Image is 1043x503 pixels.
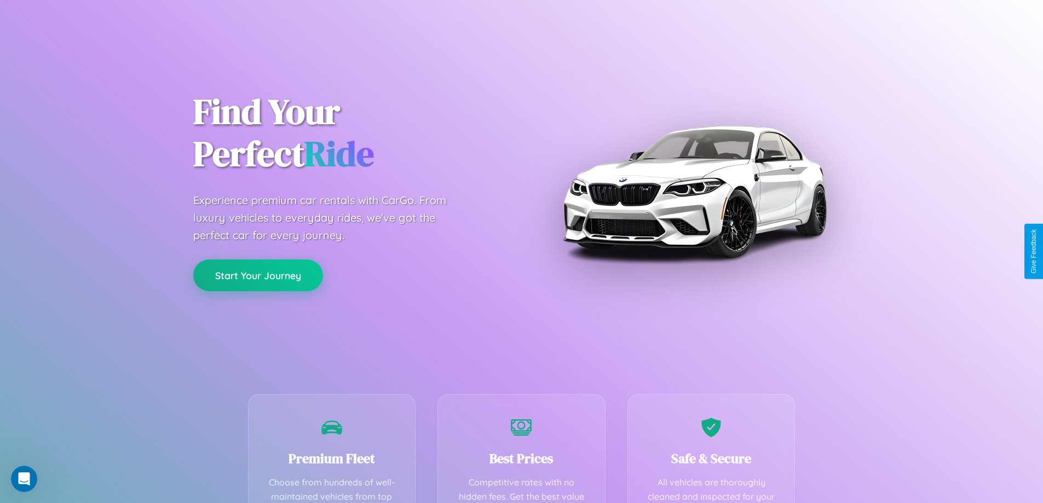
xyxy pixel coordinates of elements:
iframe: Intercom live chat [11,466,37,492]
h3: Safe & Secure [644,449,779,467]
span: Ride [304,130,374,177]
h3: Premium Fleet [265,449,399,467]
button: Start Your Journey [193,259,323,291]
h3: Best Prices [454,449,589,467]
h1: Find Your Perfect [193,91,505,175]
p: Experience premium car rentals with CarGo. From luxury vehicles to everyday rides, we've got the ... [193,192,467,244]
div: Give Feedback [1030,229,1038,274]
img: Premium BMW car rental vehicle [557,55,831,328]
